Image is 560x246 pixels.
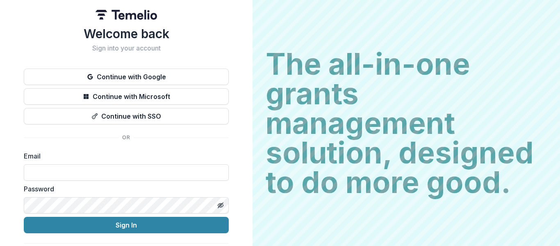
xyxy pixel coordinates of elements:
label: Email [24,151,224,161]
button: Continue with SSO [24,108,229,124]
h1: Welcome back [24,26,229,41]
label: Password [24,184,224,194]
h2: Sign into your account [24,44,229,52]
button: Sign In [24,217,229,233]
button: Toggle password visibility [214,199,227,212]
button: Continue with Microsoft [24,88,229,105]
button: Continue with Google [24,69,229,85]
img: Temelio [96,10,157,20]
